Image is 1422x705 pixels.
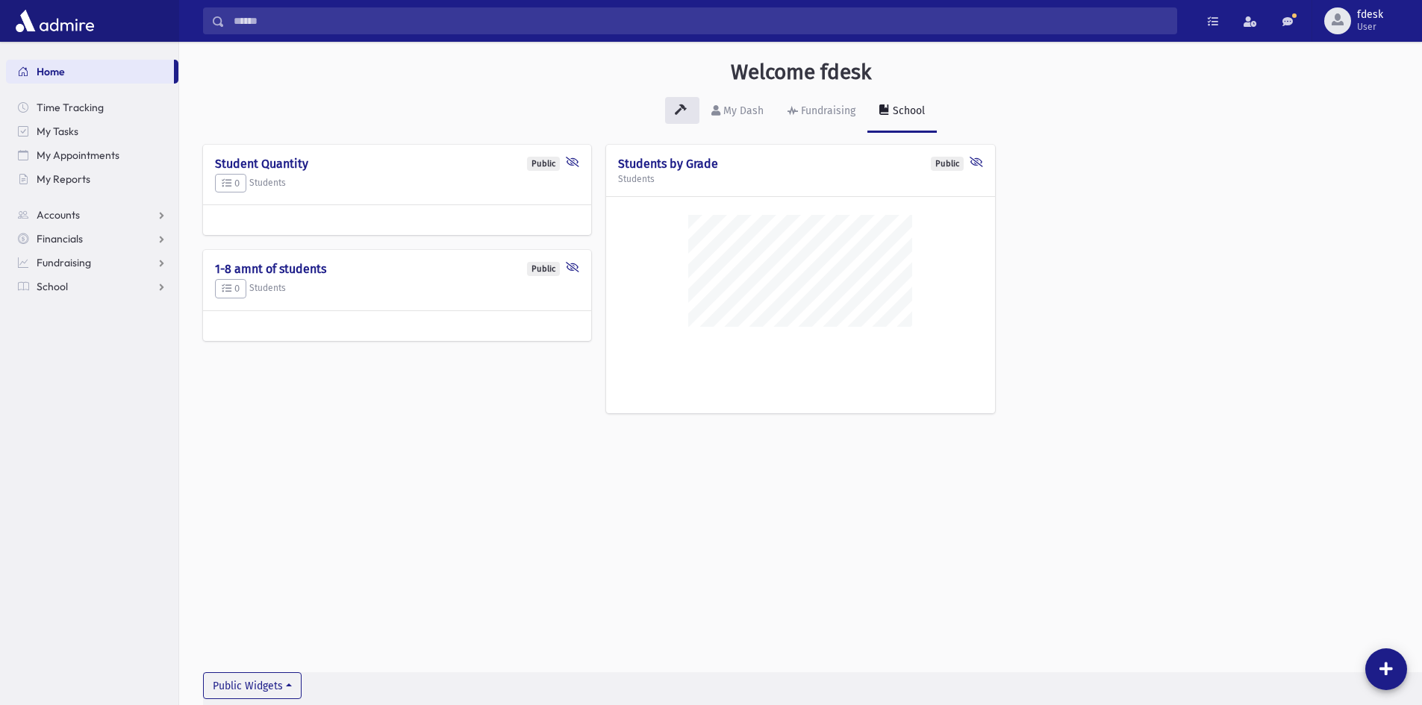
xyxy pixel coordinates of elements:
span: Time Tracking [37,101,104,114]
h4: 1-8 amnt of students [215,262,579,276]
a: Fundraising [776,91,867,133]
button: Public Widgets [203,672,302,699]
i: Hide Widget [970,157,983,171]
span: My Reports [37,172,90,186]
img: AdmirePro [12,6,98,36]
a: My Appointments [6,143,178,167]
h5: Students [215,279,579,298]
button: 0 [215,174,246,193]
span: Accounts [37,208,80,222]
a: Financials [6,227,178,251]
a: My Tasks [6,119,178,143]
span: Fundraising [37,256,91,269]
h4: Students by Grade [618,157,982,171]
div: Public [527,262,560,276]
span: 0 [222,283,240,294]
span: 0 [222,178,240,189]
h5: Students [618,174,982,184]
div: Fundraising [798,104,855,117]
div: Public [931,157,964,171]
span: Financials [37,232,83,245]
span: User [1357,21,1383,33]
div: Public [527,157,560,171]
a: My Dash [699,91,776,133]
input: Search [225,7,1176,34]
a: School [867,91,937,133]
button: 0 [215,279,246,298]
a: Fundraising [6,251,178,275]
a: School [6,275,178,298]
span: fdesk [1357,9,1383,21]
a: My Reports [6,167,178,191]
span: Home [37,65,65,78]
i: Hide Widget [566,157,579,171]
a: Accounts [6,203,178,227]
h5: Students [215,174,579,193]
div: My Dash [720,104,764,117]
span: My Tasks [37,125,78,138]
i: Hide Widget [566,262,579,276]
h3: Welcome fdesk [731,60,871,85]
a: Home [6,60,174,84]
a: Time Tracking [6,95,178,119]
span: School [37,280,68,293]
span: My Appointments [37,148,119,162]
button: Add New Widget [1365,648,1407,690]
div: School [890,104,925,117]
h4: Student Quantity [215,157,579,171]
